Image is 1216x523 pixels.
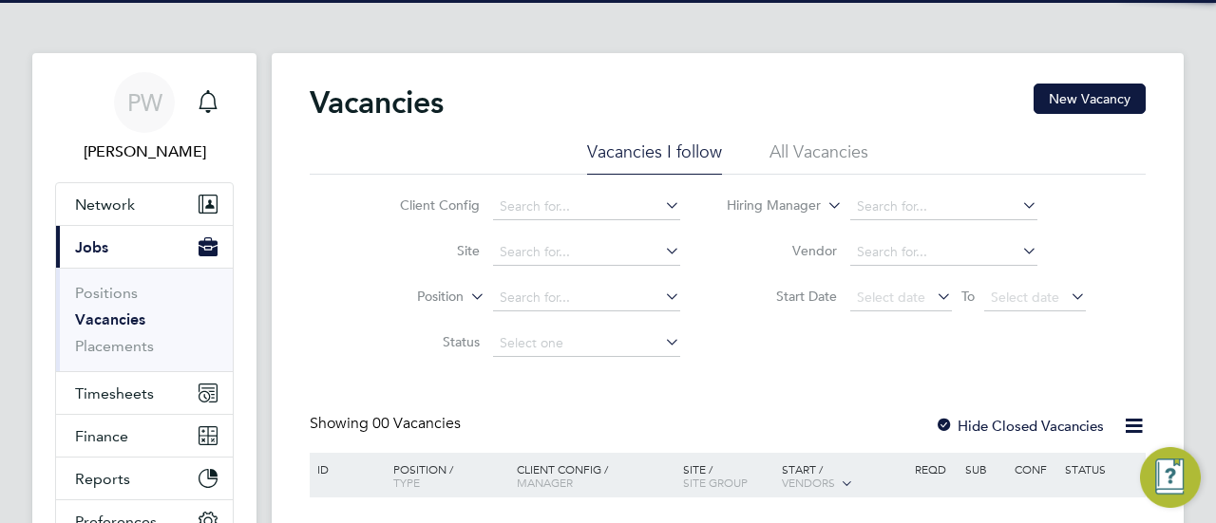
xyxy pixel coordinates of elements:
[75,337,154,355] a: Placements
[75,284,138,302] a: Positions
[678,453,778,498] div: Site /
[56,458,233,499] button: Reports
[370,333,480,350] label: Status
[310,414,465,434] div: Showing
[493,285,680,311] input: Search for...
[850,194,1037,220] input: Search for...
[56,415,233,457] button: Finance
[127,90,162,115] span: PW
[56,226,233,268] button: Jobs
[935,417,1104,435] label: Hide Closed Vacancies
[769,140,868,175] li: All Vacancies
[728,288,837,305] label: Start Date
[56,183,233,225] button: Network
[310,84,444,121] h2: Vacancies
[512,453,678,498] div: Client Config /
[1060,453,1143,485] div: Status
[1010,453,1059,485] div: Conf
[1140,447,1201,508] button: Engage Resource Center
[1034,84,1146,114] button: New Vacancy
[910,453,959,485] div: Reqd
[777,453,910,500] div: Start /
[857,289,925,306] span: Select date
[379,453,512,498] div: Position /
[393,475,420,490] span: Type
[55,140,234,163] span: Peter Whilte
[712,196,821,215] label: Hiring Manager
[370,242,480,259] label: Site
[75,238,108,256] span: Jobs
[683,475,748,490] span: Site Group
[991,289,1059,306] span: Select date
[56,268,233,371] div: Jobs
[782,475,835,490] span: Vendors
[56,372,233,414] button: Timesheets
[493,330,680,357] input: Select one
[75,470,130,488] span: Reports
[587,140,722,175] li: Vacancies I follow
[313,453,379,485] div: ID
[850,239,1037,266] input: Search for...
[354,288,464,307] label: Position
[75,384,154,402] span: Timesheets
[372,414,461,433] span: 00 Vacancies
[55,72,234,163] a: PW[PERSON_NAME]
[493,239,680,266] input: Search for...
[75,196,135,214] span: Network
[728,242,837,259] label: Vendor
[493,194,680,220] input: Search for...
[956,284,980,308] span: To
[370,196,480,214] label: Client Config
[960,453,1010,485] div: Sub
[75,427,128,445] span: Finance
[75,310,145,328] a: Vacancies
[517,475,573,490] span: Manager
